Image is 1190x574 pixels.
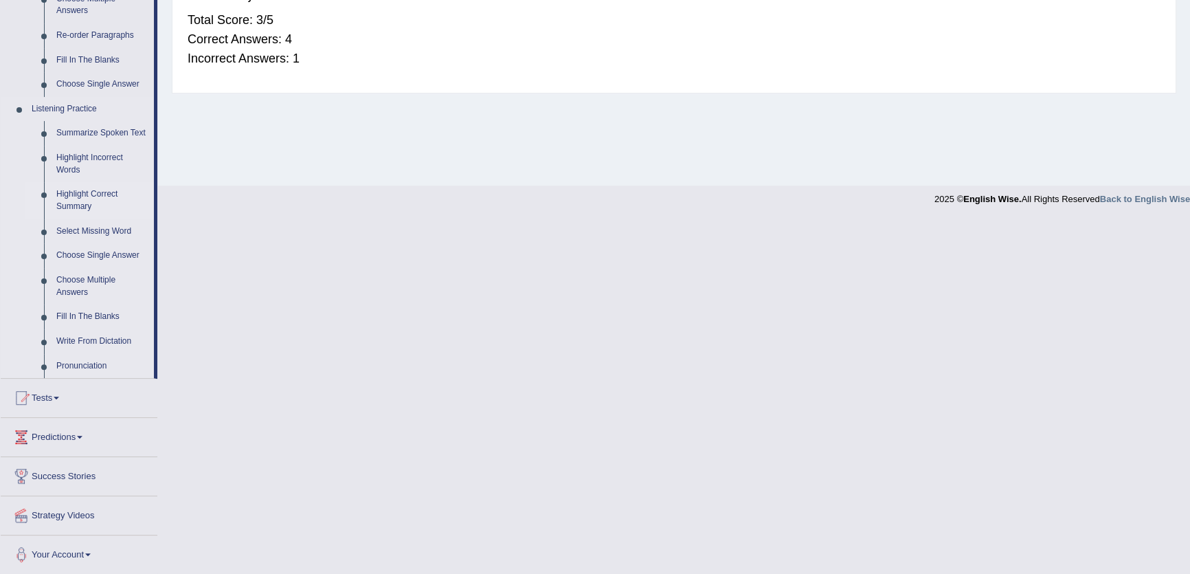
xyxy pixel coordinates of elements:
[188,3,1160,75] div: Total Score: 3/5 Correct Answers: 4 Incorrect Answers: 1
[50,182,154,219] a: Highlight Correct Summary
[963,194,1021,204] strong: English Wise.
[50,305,154,329] a: Fill In The Blanks
[50,48,154,73] a: Fill In The Blanks
[50,243,154,268] a: Choose Single Answer
[25,97,154,122] a: Listening Practice
[1,418,157,452] a: Predictions
[50,146,154,182] a: Highlight Incorrect Words
[934,186,1190,206] div: 2025 © All Rights Reserved
[50,72,154,97] a: Choose Single Answer
[50,23,154,48] a: Re-order Paragraphs
[50,219,154,244] a: Select Missing Word
[1,496,157,531] a: Strategy Videos
[1100,194,1190,204] a: Back to English Wise
[1,536,157,570] a: Your Account
[50,268,154,305] a: Choose Multiple Answers
[50,121,154,146] a: Summarize Spoken Text
[1,457,157,492] a: Success Stories
[50,329,154,354] a: Write From Dictation
[1,379,157,413] a: Tests
[50,354,154,379] a: Pronunciation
